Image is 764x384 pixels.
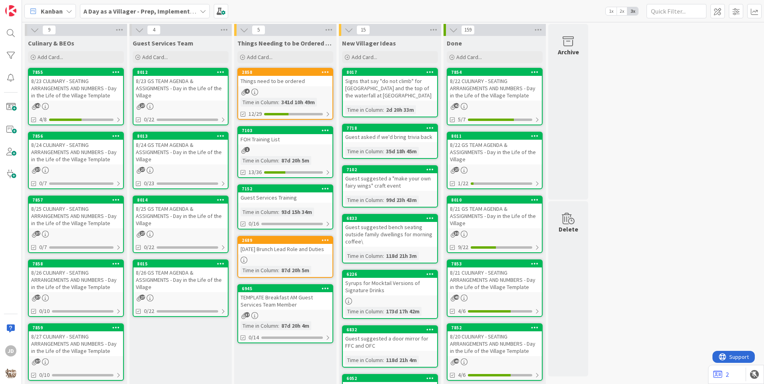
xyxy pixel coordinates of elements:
span: : [278,156,279,165]
div: Syrups for Mocktail Versions of Signature Drinks [343,278,437,295]
span: Add Card... [456,53,482,61]
div: Signs that say "do not climb" for [GEOGRAPHIC_DATA] and the top of the waterfall at [GEOGRAPHIC_D... [343,76,437,101]
a: 7102Guest suggested a "make your own fairy wings" craft eventTime in Column:99d 23h 43m [342,165,438,208]
div: Time in Column [241,321,278,330]
span: : [383,147,384,156]
div: 7853 [448,260,542,267]
div: Time in Column [241,156,278,165]
div: 8/23 CULINARY - SEATING ARRANGEMENTS AND NUMBERS - Day in the Life of the Village Template [29,76,123,101]
div: 8/25 CULINARY - SEATING ARRANGEMENTS AND NUMBERS - Day in the Life of the Village Template [29,204,123,228]
div: 7152 [238,185,332,192]
span: 4 [147,25,161,35]
a: 78568/24 CULINARY - SEATING ARRANGEMENTS AND NUMBERS - Day in the Life of the Village Template0/7 [28,132,124,189]
a: 80148/25 GS TEAM AGENDA & ASSIGNMENTS - Day in the Life of the Village0/22 [133,196,229,253]
div: 78568/24 CULINARY - SEATING ARRANGEMENTS AND NUMBERS - Day in the Life of the Village Template [29,133,123,164]
div: 80118/22 GS TEAM AGENDA & ASSIGNMENTS - Day in the Life of the Village [448,133,542,164]
a: 78548/22 CULINARY - SEATING ARRANGEMENTS AND NUMBERS - Day in the Life of the Village Template5/7 [447,68,543,125]
div: 8013 [133,133,228,140]
span: 0/10 [39,371,50,379]
div: 7853 [451,261,542,267]
div: 99d 23h 43m [384,196,419,204]
div: 7103FOH Training List [238,127,332,144]
div: 78528/20 CULINARY - SEATING ARRANGEMENTS AND NUMBERS - Day in the Life of the Village Template [448,324,542,356]
div: 7852 [451,325,542,331]
span: 13/36 [249,168,262,176]
div: 8017 [343,69,437,76]
div: 8011 [448,133,542,140]
div: 80128/23 GS TEAM AGENDA & ASSIGNMENTS - Day in the Life of the Village [133,69,228,101]
div: 78538/21 CULINARY - SEATING ARRANGEMENTS AND NUMBERS - Day in the Life of the Village Template [448,260,542,292]
a: 80158/26 GS TEAM AGENDA & ASSIGNMENTS - Day in the Life of the Village0/22 [133,259,229,317]
div: 7859 [32,325,123,331]
div: 80148/25 GS TEAM AGENDA & ASSIGNMENTS - Day in the Life of the Village [133,196,228,228]
span: 9/22 [458,243,468,251]
a: 80108/21 GS TEAM AGENDA & ASSIGNMENTS - Day in the Life of the Village9/22 [447,196,543,253]
div: 8017Signs that say "do not climb" for [GEOGRAPHIC_DATA] and the top of the waterfall at [GEOGRAPH... [343,69,437,101]
div: 6833 [343,215,437,222]
div: 8/25 GS TEAM AGENDA & ASSIGNMENTS - Day in the Life of the Village [133,204,228,228]
a: 80138/24 GS TEAM AGENDA & ASSIGNMENTS - Day in the Life of the Village0/23 [133,132,229,189]
div: 2689 [242,238,332,243]
div: 8010 [448,196,542,204]
div: Time in Column [345,307,383,316]
div: 6226 [343,271,437,278]
div: 8012 [133,69,228,76]
div: 8012 [137,69,228,75]
span: 30 [454,231,459,236]
div: 8/24 CULINARY - SEATING ARRANGEMENTS AND NUMBERS - Day in the Life of the Village Template [29,140,123,164]
div: 8011 [451,133,542,139]
div: 7852 [448,324,542,331]
span: 0/23 [144,179,154,188]
a: 78588/26 CULINARY - SEATING ARRANGEMENTS AND NUMBERS - Day in the Life of the Village Template0/10 [28,259,124,317]
div: Archive [558,47,579,57]
span: 27 [140,167,145,172]
span: : [383,251,384,260]
div: 7856 [32,133,123,139]
span: 27 [140,231,145,236]
div: 7102 [343,166,437,173]
div: 7857 [29,196,123,204]
a: 2 [713,370,729,379]
div: 7718Guest asked if we'd bring trivia back [343,125,437,142]
a: 78578/25 CULINARY - SEATING ARRANGEMENTS AND NUMBERS - Day in the Life of the Village Template0/7 [28,196,124,253]
div: 6832 [343,326,437,333]
span: 4/6 [458,371,466,379]
span: : [278,266,279,275]
div: 8015 [133,260,228,267]
div: 6832 [346,327,437,333]
div: 8/26 GS TEAM AGENDA & ASSIGNMENTS - Day in the Life of the Village [133,267,228,292]
span: 5/7 [458,115,466,124]
span: 27 [454,167,459,172]
span: 4 [245,89,250,94]
span: Add Card... [142,53,168,61]
span: 27 [140,103,145,108]
div: 7856 [29,133,123,140]
span: : [383,307,384,316]
div: 6833Guest suggested bench seating outside family dwellings for morning coffee\ [343,215,437,247]
a: 6833Guest suggested bench seating outside family dwellings for morning coffee\Time in Column:118d... [342,214,438,263]
div: 118d 21h 3m [384,251,419,260]
div: 7718 [346,125,437,131]
div: 2858 [242,69,332,75]
div: Time in Column [345,251,383,260]
div: 7103 [242,128,332,133]
div: Delete [559,224,578,234]
div: 93d 15h 34m [279,208,314,216]
span: 42 [35,103,40,108]
div: 6226 [346,271,437,277]
div: 2858Things need to be ordered [238,69,332,86]
div: Time in Column [241,266,278,275]
a: 7103FOH Training ListTime in Column:87d 20h 5m13/36 [237,126,333,178]
a: 78538/21 CULINARY - SEATING ARRANGEMENTS AND NUMBERS - Day in the Life of the Village Template4/6 [447,259,543,317]
a: 6832Guest suggested a door mirror for FFC and OFCTime in Column:118d 21h 4m [342,325,438,368]
span: 40 [454,295,459,300]
div: JD [5,345,16,356]
div: Guest suggested a "make your own fairy wings" craft event [343,173,437,191]
div: Time in Column [345,356,383,364]
div: 35d 18h 45m [384,147,419,156]
span: 3x [627,7,638,15]
div: 7858 [32,261,123,267]
div: 6945 [238,285,332,292]
div: 80108/21 GS TEAM AGENDA & ASSIGNMENTS - Day in the Life of the Village [448,196,542,228]
div: 80158/26 GS TEAM AGENDA & ASSIGNMENTS - Day in the Life of the Village [133,260,228,292]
